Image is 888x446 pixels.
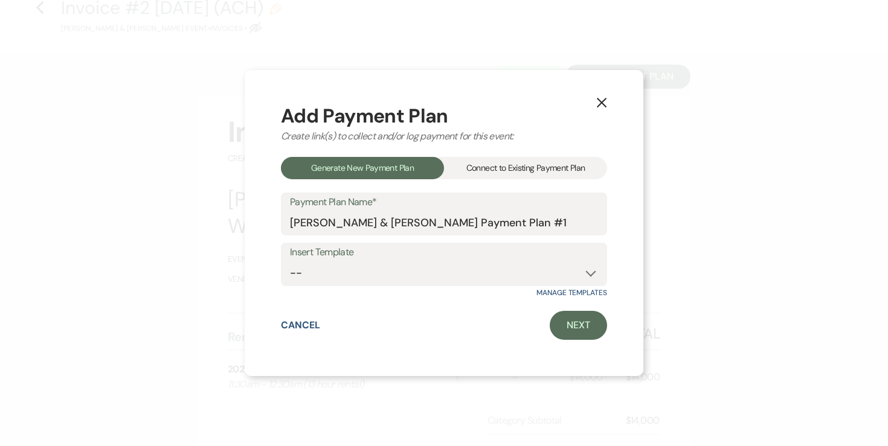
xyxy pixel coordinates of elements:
[281,106,607,126] div: Add Payment Plan
[444,157,607,179] div: Connect to Existing Payment Plan
[290,244,598,261] label: Insert Template
[281,320,320,330] button: Cancel
[290,194,598,211] label: Payment Plan Name*
[536,288,607,298] a: Manage Templates
[281,157,444,179] div: Generate New Payment Plan
[550,311,607,340] a: Next
[281,129,607,144] div: Create link(s) to collect and/or log payment for this event:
